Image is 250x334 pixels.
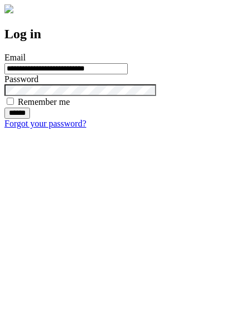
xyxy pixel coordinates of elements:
[4,74,38,84] label: Password
[4,119,86,128] a: Forgot your password?
[4,53,26,62] label: Email
[18,97,70,107] label: Remember me
[4,4,13,13] img: logo-4e3dc11c47720685a147b03b5a06dd966a58ff35d612b21f08c02c0306f2b779.png
[4,27,246,42] h2: Log in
